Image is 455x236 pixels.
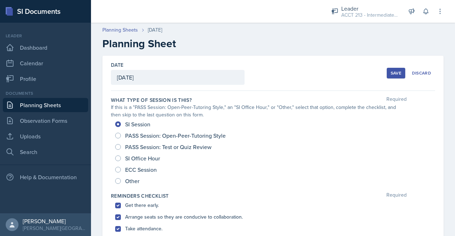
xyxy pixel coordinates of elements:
[125,177,139,185] span: Other
[111,104,407,119] div: If this is a "PASS Session: Open-Peer-Tutoring Style," an "SI Office Hour," or "Other," select th...
[125,121,150,128] span: SI Session
[125,155,160,162] span: SI Office Hour
[391,70,401,76] div: Save
[125,213,243,221] label: Arrange seats so they are conducive to collaboration.
[3,145,88,159] a: Search
[386,97,407,104] span: Required
[125,225,162,232] label: Take attendance.
[3,170,88,184] div: Help & Documentation
[341,4,398,13] div: Leader
[3,90,88,97] div: Documents
[3,129,88,143] a: Uploads
[3,72,88,86] a: Profile
[3,98,88,112] a: Planning Sheets
[412,70,431,76] div: Discard
[23,225,85,232] div: [PERSON_NAME][GEOGRAPHIC_DATA]
[3,40,88,55] a: Dashboard
[387,68,405,78] button: Save
[125,166,157,173] span: ECC Session
[125,202,159,209] label: Get there early.
[125,143,212,150] span: PASS Session: Test or Quiz Review
[111,97,192,104] label: What type of session is this?
[102,37,444,50] h2: Planning Sheet
[23,218,85,225] div: [PERSON_NAME]
[148,26,162,34] div: [DATE]
[341,11,398,19] div: ACCT 213 - Intermediate Accounting I / Fall 2025
[3,114,88,128] a: Observation Forms
[386,192,407,199] span: Required
[3,33,88,39] div: Leader
[102,26,138,34] a: Planning Sheets
[111,192,169,199] label: Reminders Checklist
[111,61,123,68] label: Date
[408,68,435,78] button: Discard
[3,56,88,70] a: Calendar
[125,132,226,139] span: PASS Session: Open-Peer-Tutoring Style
